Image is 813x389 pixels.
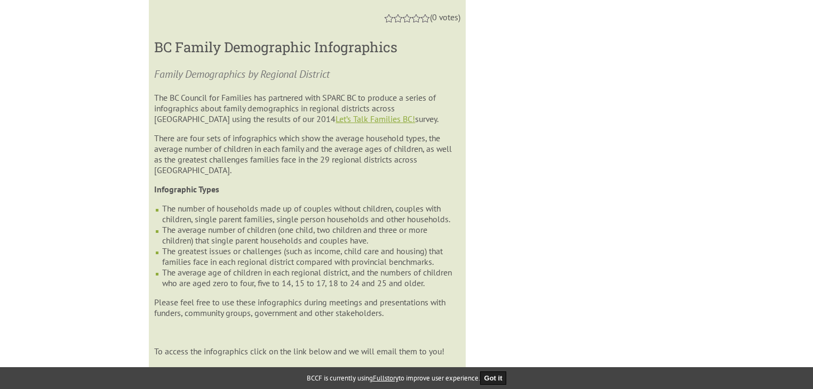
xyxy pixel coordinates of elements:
h3: BC Family Demographic Infographics [154,38,460,56]
a: 5 [421,14,429,22]
a: 1 [385,14,393,22]
a: 4 [412,14,420,22]
a: 2 [394,14,402,22]
li: The average age of children in each regional district, and the numbers of children who are aged z... [162,267,460,288]
a: Email me the Infographics! [154,365,253,376]
span: (0 votes) [430,12,460,22]
li: The average number of children (one child, two children and three or more children) that single p... [162,224,460,246]
p: The BC Council for Families has partnered with SPARC BC to produce a series of infographics about... [154,92,460,124]
p: Family Demographics by Regional District [154,67,460,82]
p: There are four sets of infographics which show the average household types, the average number of... [154,133,460,175]
p: To access the infographics click on the link below and we will email them to you! [154,346,460,356]
p: Please feel free to use these infographics during meetings and presentations with funders, commun... [154,297,460,318]
strong: Infographic Types [154,184,219,194]
button: Got it [480,371,507,385]
li: The greatest issues or challenges (such as income, child care and housing) that families face in ... [162,246,460,267]
a: 3 [403,14,411,22]
a: Fullstory [373,374,398,383]
li: The number of households made up of couples without children, couples with children, single paren... [162,203,460,224]
a: Let’s Talk Families BC! [336,114,415,124]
